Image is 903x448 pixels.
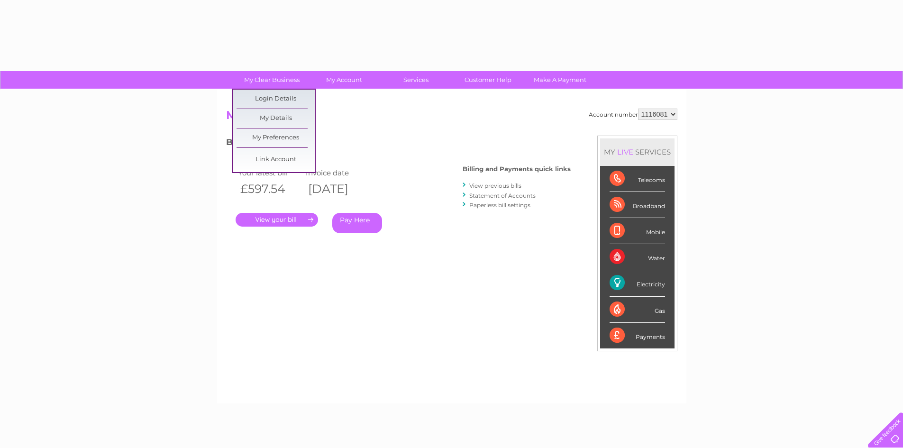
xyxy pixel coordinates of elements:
[237,109,315,128] a: My Details
[600,138,675,165] div: MY SERVICES
[589,109,677,120] div: Account number
[226,109,677,127] h2: My Account
[226,136,571,152] h3: Bills and Payments
[233,71,311,89] a: My Clear Business
[610,244,665,270] div: Water
[610,323,665,348] div: Payments
[610,166,665,192] div: Telecoms
[237,128,315,147] a: My Preferences
[236,179,304,199] th: £597.54
[610,297,665,323] div: Gas
[610,218,665,244] div: Mobile
[236,213,318,227] a: .
[305,71,383,89] a: My Account
[521,71,599,89] a: Make A Payment
[463,165,571,173] h4: Billing and Payments quick links
[237,90,315,109] a: Login Details
[303,166,372,179] td: Invoice date
[469,182,521,189] a: View previous bills
[610,270,665,296] div: Electricity
[610,192,665,218] div: Broadband
[377,71,455,89] a: Services
[449,71,527,89] a: Customer Help
[615,147,635,156] div: LIVE
[303,179,372,199] th: [DATE]
[469,201,530,209] a: Paperless bill settings
[469,192,536,199] a: Statement of Accounts
[237,150,315,169] a: Link Account
[332,213,382,233] a: Pay Here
